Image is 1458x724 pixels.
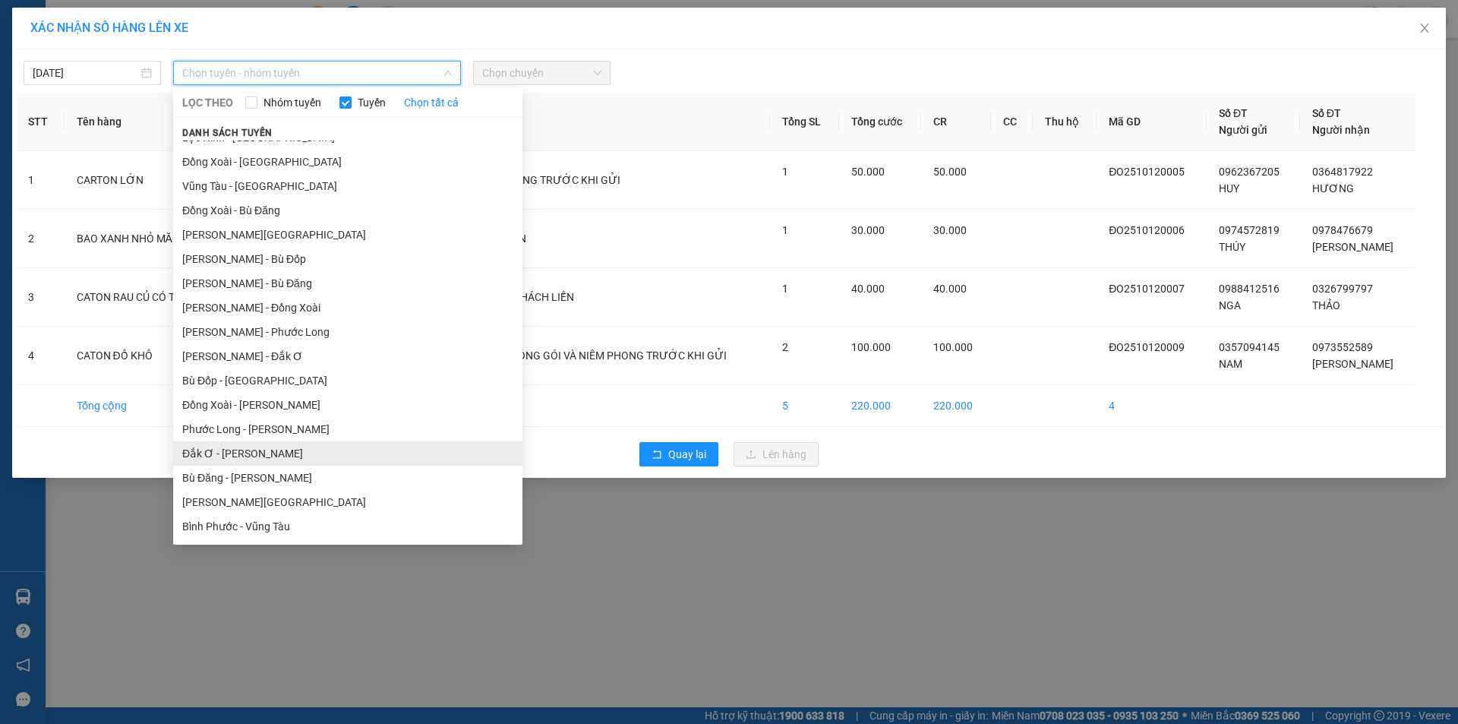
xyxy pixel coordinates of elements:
th: Thu hộ [1033,93,1097,151]
span: ĐO2510120009 [1109,341,1185,353]
span: Quay lại [668,446,706,463]
a: Chọn tất cả [404,94,459,111]
span: 0978476679 [1312,224,1373,236]
th: CR [921,93,991,151]
li: Bình Phước - Vũng Tàu [173,514,522,539]
span: 50.000 [851,166,885,178]
button: rollbackQuay lại [639,442,718,466]
li: Vũng Tàu - [GEOGRAPHIC_DATA] [173,174,522,198]
span: HƯƠNG [1312,182,1354,194]
td: CATON ĐỒ KHÔ [65,327,239,385]
span: Người gửi [1219,124,1267,136]
th: Ghi chú [412,93,770,151]
th: CC [991,93,1033,151]
span: Người nhận [1312,124,1370,136]
span: 100.000 [851,341,891,353]
td: BAO XANH NHỎ MĂNG KHÔ [65,210,239,268]
span: NAM [1219,358,1242,370]
span: 50.000 [933,166,967,178]
th: Tổng SL [770,93,839,151]
span: 30.000 [851,224,885,236]
th: Tên hàng [65,93,239,151]
li: Bù Đốp - [GEOGRAPHIC_DATA] [173,368,522,393]
span: ĐO2510120007 [1109,283,1185,295]
td: CARTON LỚN [65,151,239,210]
span: HÀNG ĐÃ NIÊM PHONG TRƯỚC KHI GỬI [424,174,620,186]
span: THÚY [1219,241,1245,253]
td: 4 [16,327,65,385]
span: rollback [652,449,662,461]
td: Tổng cộng [65,385,239,427]
span: 0974572819 [1219,224,1280,236]
li: [PERSON_NAME][GEOGRAPHIC_DATA] [173,490,522,514]
span: LỌC THEO [182,94,233,111]
td: 2 [16,210,65,268]
li: [PERSON_NAME][GEOGRAPHIC_DATA] [173,223,522,247]
span: 0962367205 [1219,166,1280,178]
th: Mã GD [1097,93,1207,151]
li: Đồng Xoài - [GEOGRAPHIC_DATA] [173,150,522,174]
td: 220.000 [921,385,991,427]
span: Chọn tuyến - nhóm tuyến [182,62,452,84]
button: uploadLên hàng [734,442,819,466]
td: 5 [770,385,839,427]
span: XÁC NHẬN SỐ HÀNG LÊN XE [30,21,188,35]
li: [PERSON_NAME] - Bù Đăng [173,271,522,296]
span: ĐO2510120006 [1109,224,1185,236]
li: [PERSON_NAME] - Đắk Ơ [173,344,522,368]
span: 1 [782,224,788,236]
span: HÀNG KHÁCH ĐÃ ĐÓNG GÓI VÀ NIÊM PHONG TRƯỚC KHI GỬI [424,349,727,362]
span: 0364817922 [1312,166,1373,178]
span: 0988412516 [1219,283,1280,295]
span: 40.000 [933,283,967,295]
span: 1 [782,166,788,178]
li: Đắk Ơ - [PERSON_NAME] [173,441,522,466]
td: 220.000 [839,385,921,427]
span: NGA [1219,299,1241,311]
td: 3 [16,268,65,327]
span: 0357094145 [1219,341,1280,353]
span: Danh sách tuyến [173,126,282,140]
span: Nhóm tuyến [257,94,327,111]
li: Bù Đăng - [PERSON_NAME] [173,466,522,490]
span: 0973552589 [1312,341,1373,353]
span: [PERSON_NAME] [1312,241,1393,253]
span: [PERSON_NAME] [1312,358,1393,370]
span: Số ĐT [1219,107,1248,119]
li: Phước Long - [PERSON_NAME] [173,417,522,441]
span: 2 [782,341,788,353]
span: close [1419,22,1431,34]
td: 1 [16,151,65,210]
span: 100.000 [933,341,973,353]
span: Số ĐT [1312,107,1341,119]
span: HUY [1219,182,1239,194]
span: 1 [782,283,788,295]
span: 0326799797 [1312,283,1373,295]
input: 12/10/2025 [33,65,138,81]
li: [PERSON_NAME] - Đồng Xoài [173,296,522,320]
span: ĐO2510120005 [1109,166,1185,178]
li: [PERSON_NAME] - Bù Đốp [173,247,522,271]
button: Close [1403,8,1446,50]
td: 4 [1097,385,1207,427]
li: Đồng Xoài - [PERSON_NAME] [173,393,522,417]
span: 40.000 [851,283,885,295]
span: Tuyến [352,94,392,111]
td: CATON RAU CỦ CÓ TRỨNG [65,268,239,327]
span: down [443,68,453,77]
span: 30.000 [933,224,967,236]
li: [PERSON_NAME] - Phước Long [173,320,522,344]
th: STT [16,93,65,151]
th: Tổng cước [839,93,921,151]
li: Đồng Xoài - Bù Đăng [173,198,522,223]
span: THẢO [1312,299,1340,311]
span: Chọn chuyến [482,62,601,84]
